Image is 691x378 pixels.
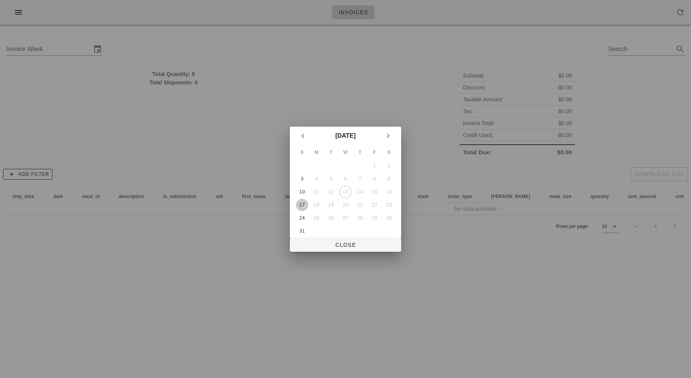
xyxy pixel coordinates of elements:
button: 17 [296,199,308,211]
th: S [295,146,309,159]
th: W [339,146,352,159]
button: Close [290,238,401,252]
button: 31 [296,225,308,237]
button: [DATE] [332,128,359,144]
button: 24 [296,212,308,224]
div: 17 [296,202,308,208]
div: 24 [296,215,308,221]
th: F [368,146,382,159]
th: T [324,146,338,159]
div: 10 [296,189,308,195]
span: Close [296,242,395,248]
th: S [382,146,396,159]
th: T [353,146,367,159]
button: Next month [381,129,395,143]
button: Previous month [296,129,310,143]
button: 3 [296,173,308,185]
th: M [310,146,324,159]
div: 31 [296,228,308,234]
button: 10 [296,186,308,198]
div: 3 [296,176,308,182]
